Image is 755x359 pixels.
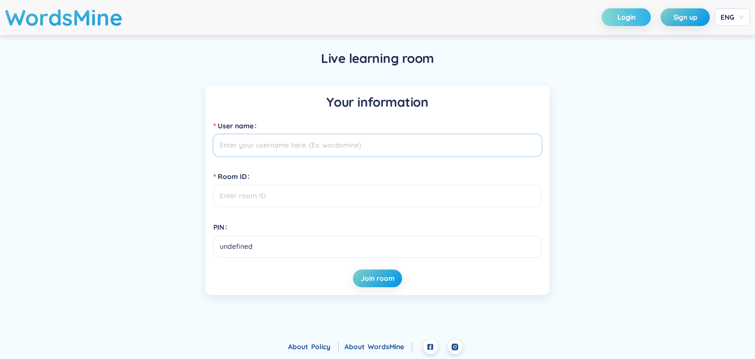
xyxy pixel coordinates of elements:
span: Login [617,12,636,22]
div: About [288,341,339,352]
button: Join room [353,269,402,287]
span: Sign up [673,12,697,22]
button: Login [602,8,651,26]
label: User name [213,118,261,134]
label: PIN [213,219,231,235]
h5: Your information [213,93,542,111]
span: ENG [721,12,744,22]
input: PIN [213,236,542,258]
label: Room ID [213,169,254,184]
span: Join room [361,273,395,283]
button: Sign up [661,8,710,26]
input: Room ID [213,185,542,207]
div: About [345,341,412,352]
input: User name [213,134,542,156]
a: WordsMine [368,342,412,351]
a: Policy [311,342,339,351]
h5: Live learning room [321,50,434,67]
